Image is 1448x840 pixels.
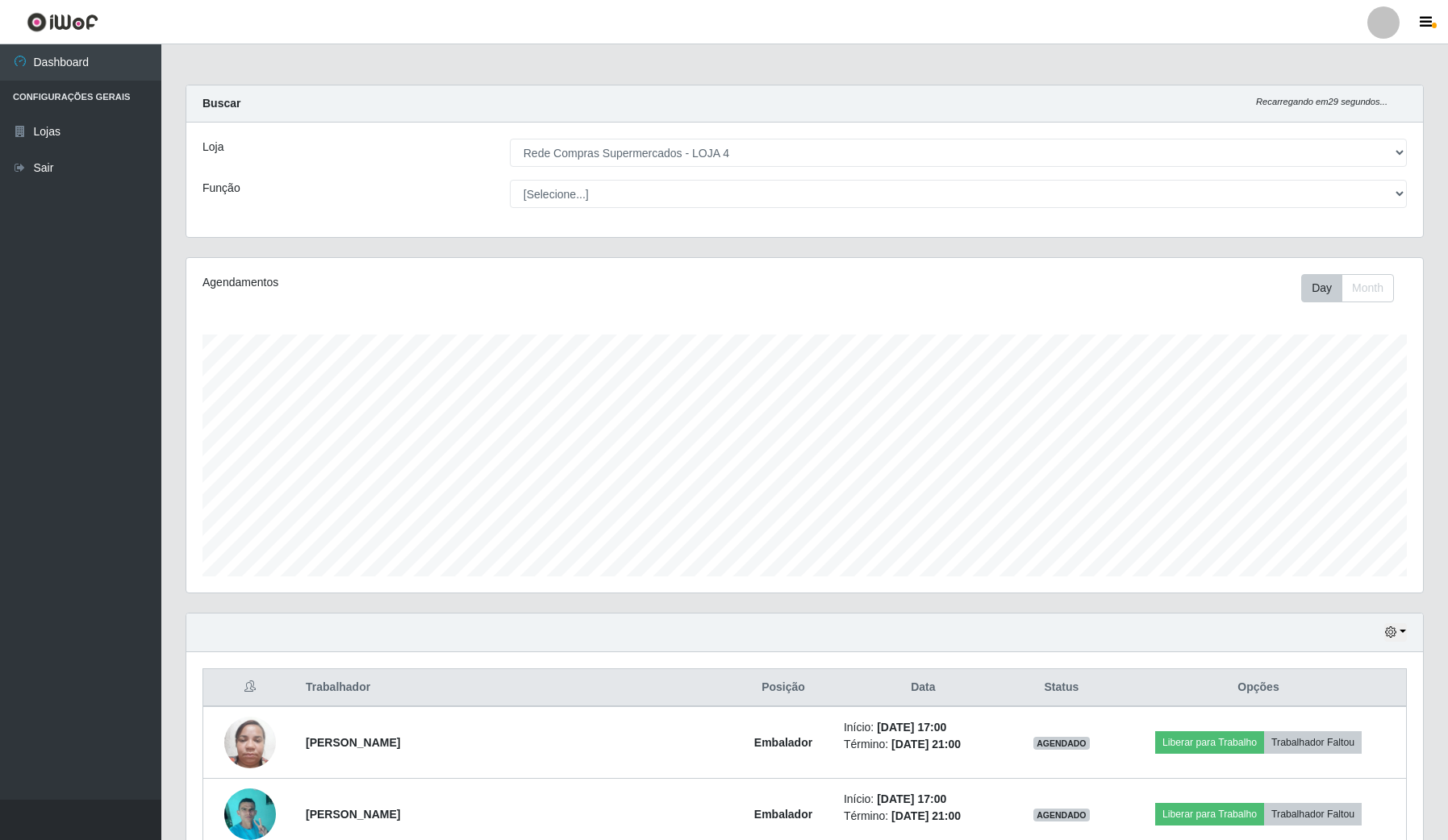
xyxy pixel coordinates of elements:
time: [DATE] 21:00 [891,738,961,751]
li: Início: [844,791,1003,808]
strong: Buscar [202,97,240,110]
span: AGENDADO [1033,809,1090,821]
th: Data [834,669,1012,707]
li: Término: [844,808,1003,825]
time: [DATE] 21:00 [891,809,961,822]
strong: Embalador [754,808,812,821]
div: First group [1301,274,1394,302]
li: Término: [844,736,1003,753]
label: Função [202,180,240,197]
time: [DATE] 17:00 [877,721,946,734]
th: Status [1012,669,1111,707]
button: Liberar para Trabalho [1155,803,1264,825]
strong: Embalador [754,736,812,749]
label: Loja [202,139,223,156]
button: Trabalhador Faltou [1264,731,1362,754]
th: Trabalhador [296,669,732,707]
time: [DATE] 17:00 [877,792,946,805]
div: Agendamentos [202,274,691,291]
button: Month [1342,274,1394,302]
img: 1678404349838.jpeg [224,708,276,776]
span: AGENDADO [1033,737,1090,750]
th: Opções [1111,669,1406,707]
li: Início: [844,719,1003,736]
img: CoreUI Logo [27,12,98,32]
strong: [PERSON_NAME] [306,808,400,821]
button: Liberar para Trabalho [1155,731,1264,754]
strong: [PERSON_NAME] [306,736,400,749]
button: Day [1301,274,1342,302]
div: Toolbar with button groups [1301,274,1407,302]
i: Recarregando em 29 segundos... [1256,97,1387,106]
button: Trabalhador Faltou [1264,803,1362,825]
th: Posição [732,669,834,707]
